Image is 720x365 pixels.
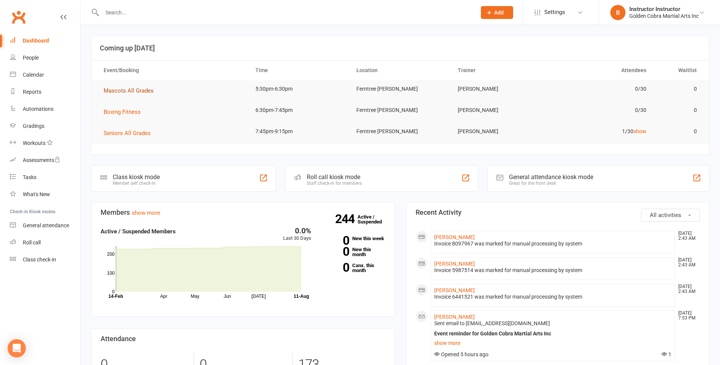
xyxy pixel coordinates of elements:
span: Sent email to [EMAIL_ADDRESS][DOMAIN_NAME] [434,320,550,326]
th: Location [350,61,451,80]
span: Mascots All Grades [104,87,154,94]
a: Clubworx [9,8,28,27]
div: People [23,55,39,61]
h3: Coming up [DATE] [100,44,701,52]
a: People [10,49,80,66]
td: 6:30pm-7:45pm [249,101,350,119]
button: All activities [641,209,700,222]
td: [PERSON_NAME] [451,80,552,98]
td: [PERSON_NAME] [451,101,552,119]
div: General attendance kiosk mode [509,173,593,181]
td: 1/30 [552,123,653,140]
div: Staff check-in for members [307,181,362,186]
a: Assessments [10,152,80,169]
div: Roll call [23,239,41,245]
h3: Recent Activity [416,209,700,216]
a: Gradings [10,118,80,135]
a: [PERSON_NAME] [434,314,475,320]
a: Roll call [10,234,80,251]
a: Class kiosk mode [10,251,80,268]
a: 0Canx. this month [323,263,385,273]
strong: 0 [323,246,349,257]
div: 0.0% [283,227,311,234]
span: Boxing Fitness [104,109,141,115]
button: Mascots All Grades [104,86,159,95]
a: Tasks [10,169,80,186]
div: Assessments [23,157,60,163]
td: 5:30pm-6:30pm [249,80,350,98]
div: Open Intercom Messenger [8,339,26,357]
td: Ferntree [PERSON_NAME] [350,101,451,119]
div: Great for the front desk [509,181,593,186]
span: Opened 5 hours ago [434,351,488,357]
span: Seniors All Grades [104,130,151,137]
td: 0 [653,80,704,98]
div: Invoice 8097967 was marked for manual processing by system [434,241,672,247]
input: Search... [100,7,471,18]
a: Dashboard [10,32,80,49]
time: [DATE] 2:43 AM [674,284,700,294]
div: Class check-in [23,256,56,263]
div: Roll call kiosk mode [307,173,362,181]
strong: Active / Suspended Members [101,228,176,235]
a: General attendance kiosk mode [10,217,80,234]
div: II [610,5,625,20]
strong: 244 [335,213,358,225]
span: All activities [650,212,681,219]
td: 7:45pm-9:15pm [249,123,350,140]
td: 0/30 [552,80,653,98]
td: 0/30 [552,101,653,119]
div: Event reminder for Golden Cobra Martial Arts Inc [434,330,672,337]
div: Last 30 Days [283,227,311,242]
div: Invoice 6441521 was marked for manual processing by system [434,294,672,300]
h3: Members [101,209,385,216]
a: What's New [10,186,80,203]
th: Event/Booking [97,61,249,80]
div: Dashboard [23,38,49,44]
a: [PERSON_NAME] [434,287,475,293]
a: 0New this month [323,247,385,257]
div: Member self check-in [113,181,160,186]
div: Workouts [23,140,46,146]
a: 0New this week [323,236,385,241]
th: Trainer [451,61,552,80]
a: Reports [10,83,80,101]
th: Waitlist [653,61,704,80]
div: Calendar [23,72,44,78]
a: show more [132,209,160,216]
a: Calendar [10,66,80,83]
th: Time [249,61,350,80]
div: Gradings [23,123,44,129]
div: What's New [23,191,50,197]
div: Instructor Instructor [629,6,699,13]
td: 0 [653,123,704,140]
span: Settings [544,4,565,21]
h3: Attendance [101,335,385,343]
a: show [633,128,646,134]
div: Automations [23,106,54,112]
a: [PERSON_NAME] [434,234,475,240]
th: Attendees [552,61,653,80]
time: [DATE] 7:53 PM [674,311,700,321]
a: Workouts [10,135,80,152]
div: Reports [23,89,41,95]
button: Add [481,6,513,19]
a: [PERSON_NAME] [434,261,475,267]
time: [DATE] 2:43 AM [674,258,700,267]
a: Automations [10,101,80,118]
time: [DATE] 2:43 AM [674,231,700,241]
a: show more [434,338,672,348]
td: 0 [653,101,704,119]
button: Seniors All Grades [104,129,156,138]
td: [PERSON_NAME] [451,123,552,140]
span: Add [494,9,504,16]
td: Ferntree [PERSON_NAME] [350,123,451,140]
div: Tasks [23,174,36,180]
td: Ferntree [PERSON_NAME] [350,80,451,98]
div: General attendance [23,222,69,228]
span: 1 [662,351,671,357]
a: 244Active / Suspended [358,209,391,230]
strong: 0 [323,262,349,273]
button: Boxing Fitness [104,107,146,116]
div: Class kiosk mode [113,173,160,181]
